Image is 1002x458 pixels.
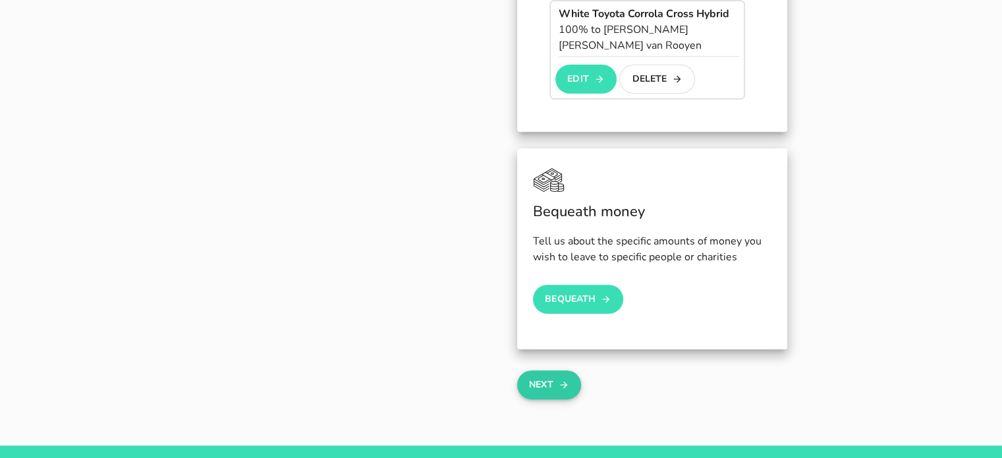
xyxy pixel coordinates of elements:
[533,201,771,223] div: Bequeath money
[533,233,771,265] div: Tell us about the specific amounts of money you wish to leave to specific people or charities
[533,285,624,314] button: Bequeath
[517,370,581,399] button: Next
[555,65,617,94] button: Edit
[559,22,702,53] span: 100% to [PERSON_NAME] [PERSON_NAME] van Rooyen
[559,7,729,21] span: White Toyota Corrola Cross Hybrid
[619,65,695,94] button: Delete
